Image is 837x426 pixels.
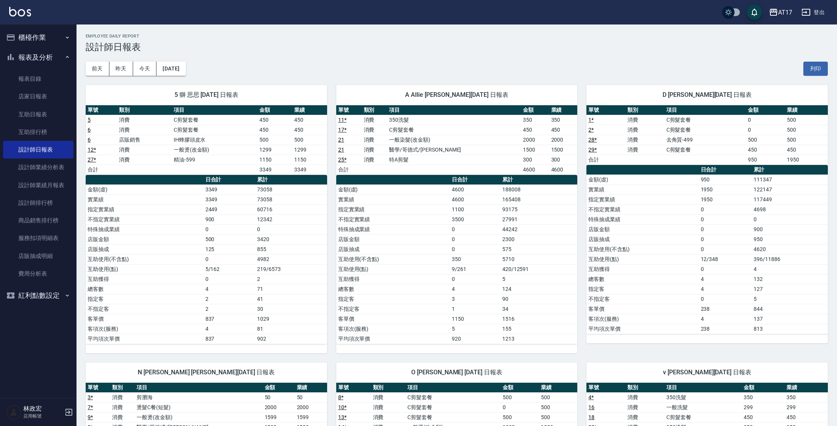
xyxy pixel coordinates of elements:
[336,214,450,224] td: 不指定實業績
[362,145,388,155] td: 消費
[86,264,204,274] td: 互助使用(點)
[336,294,450,304] td: 指定客
[500,175,578,185] th: 累計
[295,392,327,402] td: 50
[204,204,256,214] td: 2449
[586,194,699,204] td: 指定實業績
[699,324,752,334] td: 238
[3,123,73,141] a: 互助排行榜
[86,234,204,244] td: 店販金額
[539,383,577,393] th: 業績
[742,383,785,393] th: 金額
[586,234,699,244] td: 店販抽成
[86,204,204,214] td: 指定實業績
[86,62,109,76] button: 前天
[292,105,327,115] th: 業績
[336,383,371,393] th: 單號
[255,204,327,214] td: 60716
[204,244,256,254] td: 125
[500,234,578,244] td: 2300
[549,165,578,175] td: 4600
[86,34,828,39] h2: Employee Daily Report
[500,264,578,274] td: 420/12591
[336,244,450,254] td: 店販抽成
[86,383,110,393] th: 單號
[255,304,327,314] td: 30
[88,127,91,133] a: 6
[586,224,699,234] td: 店販金額
[95,91,318,99] span: 5 獅 思思 [DATE] 日報表
[586,254,699,264] td: 互助使用(點)
[255,274,327,284] td: 2
[500,204,578,214] td: 93175
[204,214,256,224] td: 900
[336,314,450,324] td: 客單價
[778,8,792,17] div: AT17
[135,392,262,402] td: 剪瀏海
[586,105,828,165] table: a dense table
[292,165,327,175] td: 3349
[785,383,828,393] th: 業績
[752,194,827,204] td: 117449
[752,314,827,324] td: 137
[586,155,625,165] td: 合計
[387,135,521,145] td: 一般染髮(改金額)
[117,115,172,125] td: 消費
[86,334,204,344] td: 平均項次單價
[387,145,521,155] td: 醫學/哥德式/[PERSON_NAME]
[586,294,699,304] td: 不指定客
[86,194,204,204] td: 實業績
[387,115,521,125] td: 350洗髮
[86,224,204,234] td: 特殊抽成業績
[3,28,73,47] button: 櫃檯作業
[117,105,172,115] th: 類別
[172,125,258,135] td: C剪髮套餐
[586,274,699,284] td: 總客數
[204,334,256,344] td: 837
[255,254,327,264] td: 4982
[699,184,752,194] td: 1950
[586,214,699,224] td: 特殊抽成業績
[586,105,625,115] th: 單號
[752,224,827,234] td: 900
[336,105,578,175] table: a dense table
[172,115,258,125] td: C剪髮套餐
[172,155,258,165] td: 精油-599
[664,115,746,125] td: C剪髮套餐
[86,165,117,175] td: 合計
[295,383,327,393] th: 業績
[752,324,827,334] td: 813
[95,369,318,376] span: N [PERSON_NAME] [PERSON_NAME][DATE] 日報表
[699,244,752,254] td: 0
[110,392,135,402] td: 消費
[336,105,362,115] th: 單號
[752,184,827,194] td: 122147
[664,145,746,155] td: C剪髮套餐
[255,264,327,274] td: 219/6573
[746,155,785,165] td: 950
[336,165,362,175] td: 合計
[3,88,73,105] a: 店家日報表
[204,274,256,284] td: 0
[255,175,327,185] th: 累計
[549,135,578,145] td: 2000
[586,383,625,393] th: 單號
[3,265,73,282] a: 費用分析表
[450,314,500,324] td: 1150
[255,244,327,254] td: 855
[450,334,500,344] td: 920
[88,137,91,143] a: 6
[204,304,256,314] td: 2
[746,115,785,125] td: 0
[86,175,327,344] table: a dense table
[86,244,204,254] td: 店販抽成
[362,125,388,135] td: 消費
[135,383,262,393] th: 項目
[204,175,256,185] th: 日合計
[336,324,450,334] td: 客項次(服務)
[255,284,327,294] td: 71
[172,135,258,145] td: IH蜂膠頭皮水
[255,294,327,304] td: 41
[500,224,578,234] td: 44242
[336,304,450,314] td: 不指定客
